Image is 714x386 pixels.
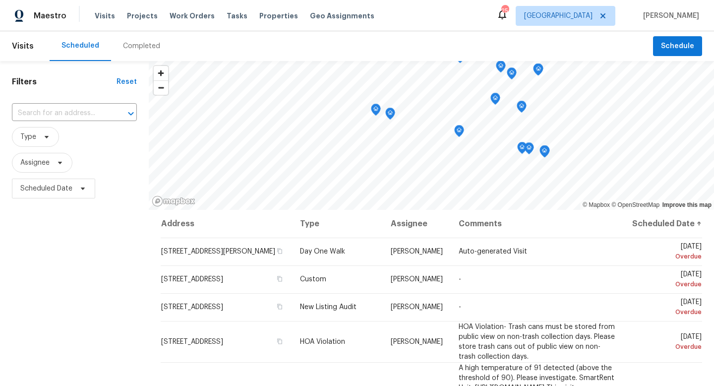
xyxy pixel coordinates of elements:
div: Completed [123,41,160,51]
button: Zoom in [154,66,168,80]
span: - [459,304,461,311]
th: Comments [451,210,624,238]
div: Overdue [632,279,702,289]
span: Scheduled Date [20,184,72,193]
div: Map marker [517,101,527,116]
span: Schedule [661,40,694,53]
span: [DATE] [632,333,702,352]
span: [PERSON_NAME] [391,304,443,311]
button: Schedule [653,36,702,57]
span: Visits [95,11,115,21]
th: Assignee [383,210,451,238]
a: Improve this map [662,201,712,208]
div: Map marker [490,93,500,108]
span: [PERSON_NAME] [391,338,443,345]
span: [STREET_ADDRESS] [161,338,223,345]
span: [PERSON_NAME] [391,276,443,283]
h1: Filters [12,77,117,87]
button: Copy Address [275,337,284,346]
div: Map marker [539,145,549,161]
span: [STREET_ADDRESS] [161,304,223,311]
span: - [459,276,461,283]
div: 25 [501,6,508,16]
span: New Listing Audit [300,304,357,311]
div: Map marker [524,142,534,158]
a: OpenStreetMap [611,201,659,208]
span: Type [20,132,36,142]
span: Auto-generated Visit [459,248,527,255]
div: Map marker [454,125,464,140]
span: [STREET_ADDRESS] [161,276,223,283]
span: Tasks [227,12,247,19]
th: Type [292,210,382,238]
span: [PERSON_NAME] [639,11,699,21]
span: [GEOGRAPHIC_DATA] [524,11,593,21]
button: Copy Address [275,274,284,283]
a: Mapbox [583,201,610,208]
span: [DATE] [632,299,702,317]
div: Map marker [517,142,527,157]
span: [PERSON_NAME] [391,248,443,255]
span: Work Orders [170,11,215,21]
div: Map marker [507,67,517,83]
span: Maestro [34,11,66,21]
button: Copy Address [275,302,284,311]
button: Open [124,107,138,121]
span: HOA Violation [300,338,345,345]
div: Map marker [496,61,506,76]
span: [STREET_ADDRESS][PERSON_NAME] [161,248,275,255]
a: Mapbox homepage [152,195,195,207]
span: [DATE] [632,271,702,289]
span: Properties [259,11,298,21]
input: Search for an address... [12,106,109,121]
div: Reset [117,77,137,87]
th: Scheduled Date ↑ [624,210,702,238]
div: Overdue [632,252,702,261]
button: Zoom out [154,80,168,95]
div: Overdue [632,307,702,317]
span: Day One Walk [300,248,345,255]
span: Assignee [20,158,50,168]
span: Geo Assignments [310,11,374,21]
span: HOA Violation- Trash cans must be stored from public view on non-trash collection days. Please st... [459,323,615,360]
div: Overdue [632,342,702,352]
span: Projects [127,11,158,21]
div: Map marker [534,64,543,79]
div: Map marker [371,104,381,119]
span: Zoom out [154,81,168,95]
span: Visits [12,35,34,57]
th: Address [161,210,292,238]
span: [DATE] [632,243,702,261]
canvas: Map [149,61,714,210]
div: Scheduled [61,41,99,51]
span: Custom [300,276,326,283]
button: Copy Address [275,247,284,256]
div: Map marker [385,108,395,123]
